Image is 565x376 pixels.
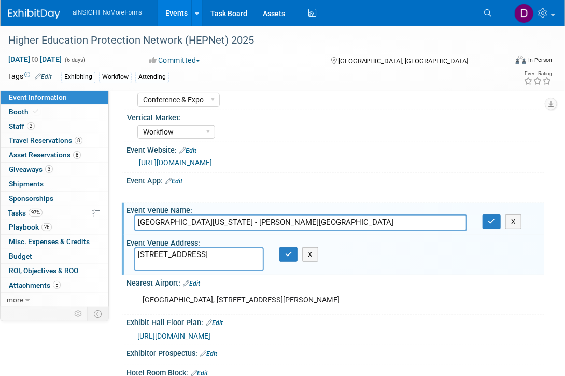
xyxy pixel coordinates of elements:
[29,209,43,217] span: 97%
[8,9,60,19] img: ExhibitDay
[35,73,52,80] a: Edit
[126,345,544,359] div: Exhibitor Prospectus:
[99,72,132,83] div: Workflow
[126,203,544,216] div: Event Venue Name:
[27,122,35,130] span: 2
[1,293,108,307] a: more
[53,281,61,289] span: 5
[135,290,459,311] div: [GEOGRAPHIC_DATA], [STREET_ADDRESS][PERSON_NAME]
[1,235,108,249] a: Misc. Expenses & Credits
[126,235,544,248] div: Event Venue Address:
[9,266,78,275] span: ROI, Objectives & ROO
[9,165,53,173] span: Giveaways
[30,55,40,63] span: to
[73,9,142,16] span: aINSIGHT NoMoreForms
[1,264,108,278] a: ROI, Objectives & ROO
[126,142,544,156] div: Event Website:
[524,71,552,76] div: Event Rating
[1,90,108,104] a: Event Information
[516,56,526,64] img: Format-Inperson.png
[126,315,544,328] div: Exhibit Hall Floor Plan:
[88,307,109,320] td: Toggle Event Tabs
[206,319,223,327] a: Edit
[302,247,318,262] button: X
[1,133,108,147] a: Travel Reservations8
[528,56,552,64] div: In-Person
[9,223,52,231] span: Playbook
[1,148,108,162] a: Asset Reservations8
[69,307,88,320] td: Personalize Event Tab Strip
[1,119,108,133] a: Staff2
[146,55,204,65] button: Committed
[1,249,108,263] a: Budget
[45,165,53,173] span: 3
[61,72,95,83] div: Exhibiting
[139,158,212,167] a: [URL][DOMAIN_NAME]
[165,178,182,185] a: Edit
[41,223,52,231] span: 26
[505,214,521,229] button: X
[126,275,544,289] div: Nearest Airport:
[200,350,217,357] a: Edit
[7,296,23,304] span: more
[8,209,43,217] span: Tasks
[1,220,108,234] a: Playbook26
[64,57,86,63] span: (6 days)
[9,281,61,289] span: Attachments
[8,71,52,83] td: Tags
[1,278,108,292] a: Attachments5
[1,206,108,220] a: Tasks97%
[1,105,108,119] a: Booth
[33,109,38,114] i: Booth reservation complete
[9,93,67,101] span: Event Information
[1,192,108,206] a: Sponsorships
[9,237,90,246] span: Misc. Expenses & Credits
[126,173,544,186] div: Event App:
[179,147,196,154] a: Edit
[135,72,169,83] div: Attending
[73,151,81,159] span: 8
[9,108,40,116] span: Booth
[9,136,82,144] span: Travel Reservations
[1,177,108,191] a: Shipments
[75,137,82,144] span: 8
[8,55,62,64] span: [DATE] [DATE]
[137,332,210,340] a: [URL][DOMAIN_NAME]
[9,122,35,130] span: Staff
[9,180,44,188] span: Shipments
[183,280,200,287] a: Edit
[338,57,468,65] span: [GEOGRAPHIC_DATA], [GEOGRAPHIC_DATA]
[9,194,53,203] span: Sponsorships
[468,54,553,70] div: Event Format
[127,110,540,123] div: Vertical Market:
[9,252,32,260] span: Budget
[514,4,534,23] img: Dae Kim
[1,163,108,177] a: Giveaways3
[9,151,81,159] span: Asset Reservations
[5,31,498,50] div: Higher Education Protection Network (HEPNet) 2025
